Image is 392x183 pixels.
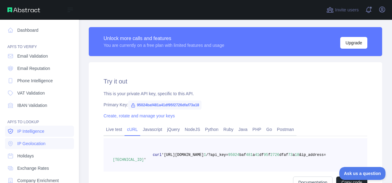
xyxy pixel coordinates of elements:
[228,153,239,157] span: 95024
[270,153,279,157] span: 2726
[335,6,359,14] span: Invite users
[104,42,224,48] div: You are currently on a free plan with limited features and usage
[5,37,74,49] div: API'S TO VERIFY
[264,124,275,134] a: Go
[268,153,270,157] span: f
[104,91,367,97] div: This is your private API key, specific to this API.
[140,124,165,134] a: Javascript
[255,153,259,157] span: 41
[17,165,49,171] span: Exchange Rates
[288,153,292,157] span: 73
[202,124,221,134] a: Python
[292,153,295,157] span: a
[275,124,296,134] a: Postman
[340,37,367,49] button: Upgrade
[253,153,255,157] span: a
[206,153,228,157] span: /?api_key=
[161,153,204,157] span: '[URL][DOMAIN_NAME]
[5,87,74,99] a: VAT Validation
[250,124,264,134] a: PHP
[153,153,162,157] span: curl
[17,65,50,71] span: Email Reputation
[165,124,182,134] a: jQuery
[104,113,175,118] a: Create, rotate and manage your keys
[104,102,367,108] div: Primary Key:
[144,158,146,162] span: '
[5,75,74,86] a: Phone Intelligence
[5,163,74,174] a: Exchange Rates
[5,126,74,137] a: IP Intelligence
[17,53,48,59] span: Email Validation
[7,7,40,12] img: Abstract API
[113,158,144,162] span: [TECHNICAL_ID]
[17,90,45,96] span: VAT Validation
[236,124,250,134] a: Java
[182,124,202,134] a: NodeJS
[264,153,268,157] span: 95
[339,167,386,180] iframe: Toggle Customer Support
[104,77,367,86] h2: Try it out
[5,25,74,36] a: Dashboard
[5,138,74,149] a: IP Geolocation
[5,63,74,74] a: Email Reputation
[299,153,326,157] span: &ip_address=
[5,112,74,124] div: API'S TO LOOKUP
[5,51,74,62] a: Email Validation
[5,100,74,111] a: IBAN Validation
[204,153,206,157] span: 1
[17,140,46,147] span: IP Geolocation
[295,153,299,157] span: 18
[125,124,140,134] a: cURL
[104,35,224,42] div: Unlock more calls and features
[239,153,246,157] span: baf
[128,100,202,110] span: 95024baf481a41df95f2726dfaf73a18
[246,153,253,157] span: 481
[279,153,288,157] span: dfaf
[104,124,125,134] a: Live test
[5,150,74,161] a: Holidays
[17,128,44,134] span: IP Intelligence
[17,102,47,108] span: IBAN Validation
[221,124,236,134] a: Ruby
[325,5,360,15] button: Invite users
[17,153,34,159] span: Holidays
[17,78,53,84] span: Phone Intelligence
[259,153,263,157] span: df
